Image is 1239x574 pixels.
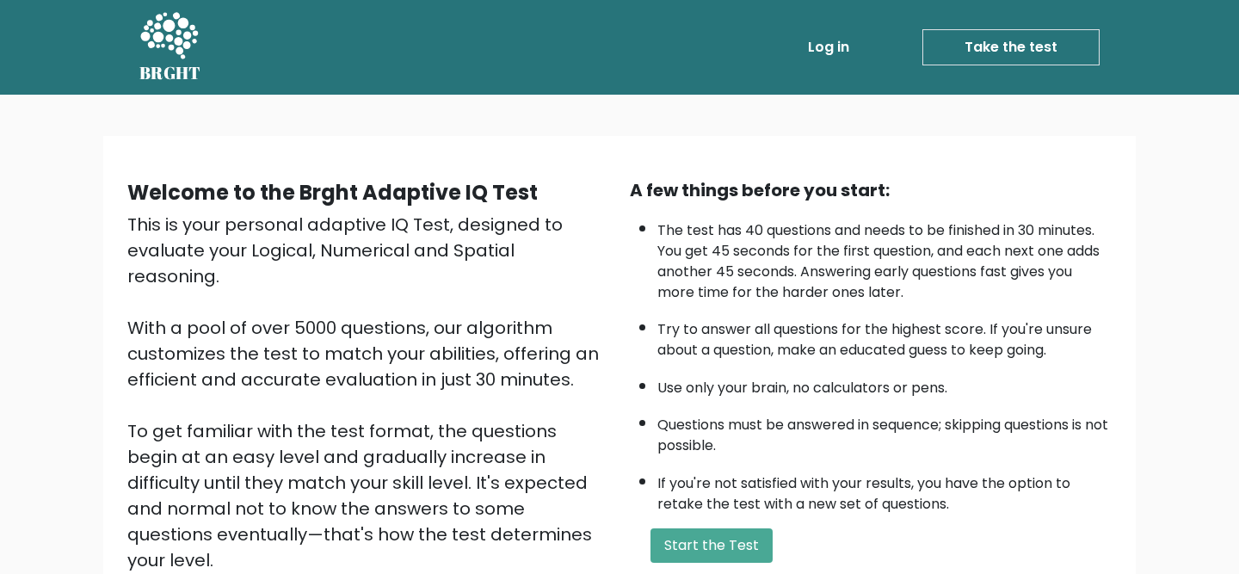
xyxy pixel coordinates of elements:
li: If you're not satisfied with your results, you have the option to retake the test with a new set ... [657,465,1112,515]
a: Take the test [922,29,1100,65]
li: Use only your brain, no calculators or pens. [657,369,1112,398]
button: Start the Test [650,528,773,563]
li: The test has 40 questions and needs to be finished in 30 minutes. You get 45 seconds for the firs... [657,212,1112,303]
h5: BRGHT [139,63,201,83]
a: Log in [801,30,856,65]
li: Try to answer all questions for the highest score. If you're unsure about a question, make an edu... [657,311,1112,361]
a: BRGHT [139,7,201,88]
b: Welcome to the Brght Adaptive IQ Test [127,178,538,207]
li: Questions must be answered in sequence; skipping questions is not possible. [657,406,1112,456]
div: A few things before you start: [630,177,1112,203]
